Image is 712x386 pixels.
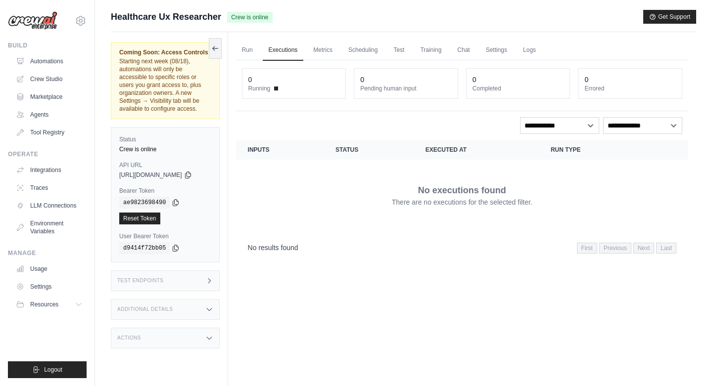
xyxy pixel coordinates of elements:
[119,213,160,224] a: Reset Token
[12,297,87,312] button: Resources
[12,53,87,69] a: Automations
[117,335,141,341] h3: Actions
[599,243,631,254] span: Previous
[307,40,338,61] a: Metrics
[12,261,87,277] a: Usage
[480,40,513,61] a: Settings
[8,249,87,257] div: Manage
[643,10,696,24] button: Get Support
[517,40,542,61] a: Logs
[119,242,170,254] code: d9414f72bb05
[248,75,252,85] div: 0
[119,58,201,112] span: Starting next week (08/18), automations will only be accessible to specific roles or users you gr...
[12,215,87,239] a: Environment Variables
[584,75,588,85] div: 0
[12,162,87,178] a: Integrations
[414,140,539,160] th: Executed at
[236,140,688,260] section: Crew executions table
[418,183,506,197] p: No executions found
[227,12,272,23] span: Crew is online
[12,71,87,87] a: Crew Studio
[119,171,182,179] span: [URL][DOMAIN_NAME]
[656,243,676,254] span: Last
[119,161,211,169] label: API URL
[119,135,211,143] label: Status
[577,243,676,254] nav: Pagination
[248,243,298,253] p: No results found
[12,125,87,140] a: Tool Registry
[12,279,87,295] a: Settings
[119,197,170,209] code: ae9823698490
[8,11,57,30] img: Logo
[12,107,87,123] a: Agents
[414,40,447,61] a: Training
[117,278,164,284] h3: Test Endpoints
[263,40,304,61] a: Executions
[342,40,383,61] a: Scheduling
[119,232,211,240] label: User Bearer Token
[324,140,414,160] th: Status
[248,85,271,92] span: Running
[12,180,87,196] a: Traces
[8,42,87,49] div: Build
[8,150,87,158] div: Operate
[451,40,475,61] a: Chat
[387,40,410,61] a: Test
[119,145,211,153] div: Crew is online
[8,361,87,378] button: Logout
[236,235,688,260] nav: Pagination
[12,89,87,105] a: Marketplace
[117,306,173,312] h3: Additional Details
[236,140,324,160] th: Inputs
[119,187,211,195] label: Bearer Token
[111,10,221,24] span: Healthcare Ux Researcher
[539,140,643,160] th: Run Type
[30,300,58,308] span: Resources
[44,366,62,374] span: Logout
[360,75,364,85] div: 0
[119,48,211,56] span: Coming Soon: Access Controls
[12,198,87,214] a: LLM Connections
[360,85,452,92] dt: Pending human input
[236,40,259,61] a: Run
[584,85,676,92] dt: Errored
[633,243,655,254] span: Next
[473,85,564,92] dt: Completed
[392,197,532,207] p: There are no executions for the selected filter.
[473,75,476,85] div: 0
[577,243,597,254] span: First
